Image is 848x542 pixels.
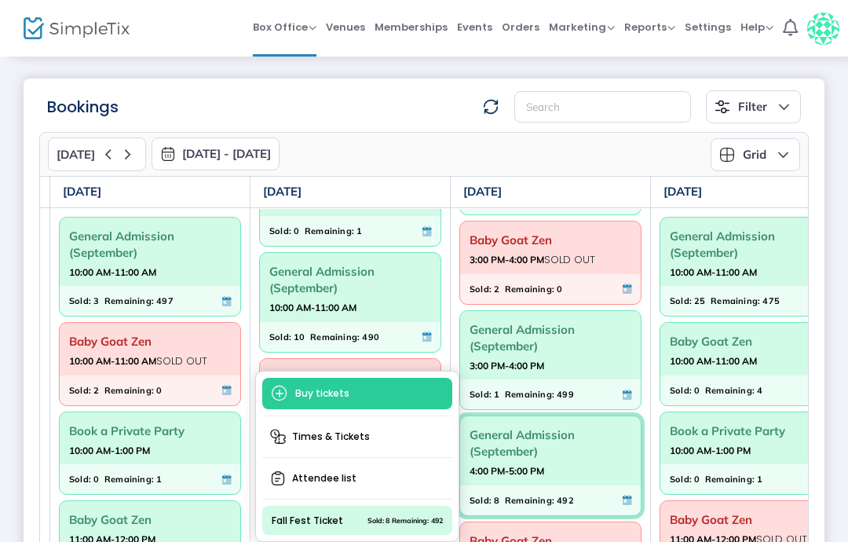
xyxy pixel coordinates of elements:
span: SOLD OUT [470,252,595,267]
span: Sold: [69,292,91,309]
span: 0 [156,382,162,399]
span: Baby Goat Zen [69,329,231,353]
span: 0 [694,382,700,399]
span: 1 [494,386,499,403]
img: refresh-data [483,99,499,115]
span: Sold: [670,292,692,309]
span: 0 [93,471,99,488]
m-panel-title: Bookings [47,95,119,119]
span: Remaining: [310,328,360,346]
span: Baby Goat Zen [69,507,231,532]
strong: 10:00 AM-11:00 AM [69,351,156,371]
button: Filter [706,90,801,123]
input: Search [514,91,691,123]
span: 25 [694,292,705,309]
span: Sold: [470,492,492,509]
strong: 10:00 AM-1:00 PM [69,441,150,460]
span: Fall Fest Ticket [272,514,343,528]
strong: 3:00 PM-4:00 PM [470,356,544,375]
span: Sold: [69,471,91,488]
span: Box Office [253,20,316,35]
strong: 10:00 AM-11:00 AM [269,298,356,317]
span: Remaining: [505,280,554,298]
span: 3 [93,292,99,309]
span: Baby Goat Zen [269,365,431,390]
span: 497 [156,292,174,309]
button: Grid [711,138,800,171]
span: Sold: [670,382,692,399]
span: Remaining: [104,382,154,399]
span: 475 [762,292,780,309]
span: Remaining: [104,471,154,488]
span: Sold: [670,471,692,488]
span: Memberships [375,7,448,47]
span: Times & Tickets [262,423,452,451]
button: [DATE] - [DATE] [152,137,280,170]
span: General Admission (September) [470,317,631,358]
span: Sold: [269,328,291,346]
span: General Admission (September) [69,224,231,265]
span: Baby Goat Zen [670,329,832,353]
span: Baby Goat Zen [470,228,631,252]
span: Baby Goat Zen [670,507,832,532]
span: Sold: 8 Remaining: 492 [367,514,443,528]
img: filter [715,99,730,115]
span: Remaining: [505,492,554,509]
img: times-tickets [270,429,286,445]
span: 1 [156,471,162,488]
span: 2 [93,382,99,399]
span: Reports [624,20,675,35]
span: 0 [557,280,562,298]
span: 1 [757,471,762,488]
th: [DATE] [451,177,651,208]
button: [DATE] [48,137,146,171]
img: grid [719,147,735,163]
span: Events [457,7,492,47]
strong: 10:00 AM-11:00 AM [69,262,156,282]
span: [DATE] [57,148,95,162]
strong: 4:00 PM-5:00 PM [470,461,544,481]
th: [DATE] [250,177,451,208]
span: 4 [757,382,762,399]
span: Marketing [549,20,615,35]
span: Remaining: [711,292,760,309]
span: Help [740,20,773,35]
span: Settings [685,7,731,47]
span: Sold: [470,280,492,298]
span: Sold: [269,222,291,240]
strong: 10:00 AM-11:00 AM [670,351,757,371]
span: SOLD OUT [69,353,207,368]
span: Book a Private Party [670,419,832,443]
span: Buy tickets [262,378,452,409]
span: 492 [557,492,574,509]
img: monthly [160,146,176,162]
img: clipboard [270,471,286,486]
span: Sold: [69,382,91,399]
span: 0 [694,471,700,488]
th: [DATE] [50,177,250,208]
span: Remaining: [104,292,154,309]
span: Remaining: [705,471,755,488]
span: 490 [362,328,379,346]
span: 10 [294,328,305,346]
span: Attendee list [262,464,452,493]
span: Orders [502,7,539,47]
span: Remaining: [705,382,755,399]
span: Sold: [470,386,492,403]
span: 499 [557,386,574,403]
span: Remaining: [505,386,554,403]
span: Venues [326,7,365,47]
span: General Admission (September) [670,224,832,265]
span: 1 [356,222,362,240]
span: 8 [494,492,499,509]
strong: 3:00 PM-4:00 PM [470,250,544,269]
span: Book a Private Party [69,419,231,443]
span: General Admission (September) [269,259,431,300]
span: 0 [294,222,299,240]
strong: 10:00 AM-11:00 AM [670,262,757,282]
strong: 10:00 AM-1:00 PM [670,441,751,460]
span: 2 [494,280,499,298]
span: Remaining: [305,222,354,240]
span: General Admission (September) [470,423,631,463]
